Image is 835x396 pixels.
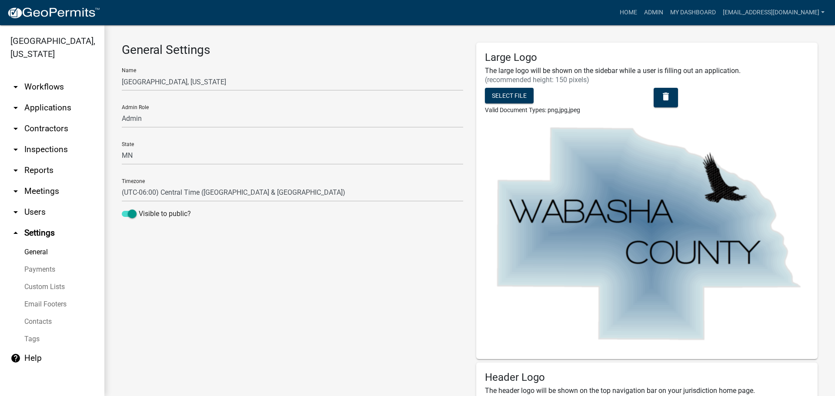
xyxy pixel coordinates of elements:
[10,144,21,155] i: arrow_drop_down
[10,82,21,92] i: arrow_drop_down
[641,4,667,21] a: Admin
[10,228,21,238] i: arrow_drop_up
[122,43,463,57] h3: General Settings
[485,51,809,64] h5: Large Logo
[485,67,809,75] h6: The large logo will be shown on the sidebar while a user is filling out an application.
[485,76,809,84] h6: (recommended height: 150 pixels)
[485,122,809,350] img: jurisdiction logo
[485,106,580,113] span: Valid Document Types: png,jpg,jpeg
[485,88,534,103] button: Select file
[616,4,641,21] a: Home
[485,371,809,384] h5: Header Logo
[10,186,21,196] i: arrow_drop_down
[10,165,21,176] i: arrow_drop_down
[10,353,21,363] i: help
[10,123,21,134] i: arrow_drop_down
[661,91,671,101] i: delete
[654,88,678,107] button: delete
[485,386,809,395] h6: The header logo will be shown on the top navigation bar on your jurisdiction home page.
[10,103,21,113] i: arrow_drop_down
[10,207,21,217] i: arrow_drop_down
[122,209,191,219] label: Visible to public?
[667,4,719,21] a: My Dashboard
[719,4,828,21] a: [EMAIL_ADDRESS][DOMAIN_NAME]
